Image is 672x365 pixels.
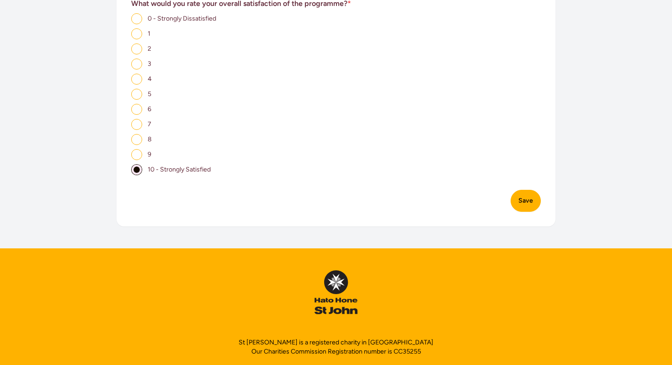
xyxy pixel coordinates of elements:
[131,164,142,175] input: 10 - Strongly Satisfied
[148,60,151,68] span: 3
[148,120,151,128] span: 7
[148,30,150,38] span: 1
[131,74,142,85] input: 4
[148,135,152,143] span: 8
[148,15,216,22] span: 0 - Strongly Dissatisfied
[148,166,211,173] span: 10 - Strongly Satisfied
[148,45,151,53] span: 2
[131,28,142,39] input: 1
[131,104,142,115] input: 6
[148,90,151,98] span: 5
[148,75,152,83] span: 4
[131,119,142,130] input: 7
[131,134,142,145] input: 8
[148,150,151,158] span: 9
[131,43,142,54] input: 2
[131,59,142,70] input: 3
[511,190,541,212] button: Save
[148,105,151,113] span: 6
[131,89,142,100] input: 5
[315,270,357,314] img: InPulse
[239,338,433,356] p: St [PERSON_NAME] is a registered charity in [GEOGRAPHIC_DATA] Our Charities Commission Registrati...
[131,13,142,24] input: 0 - Strongly Dissatisfied
[131,149,142,160] input: 9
